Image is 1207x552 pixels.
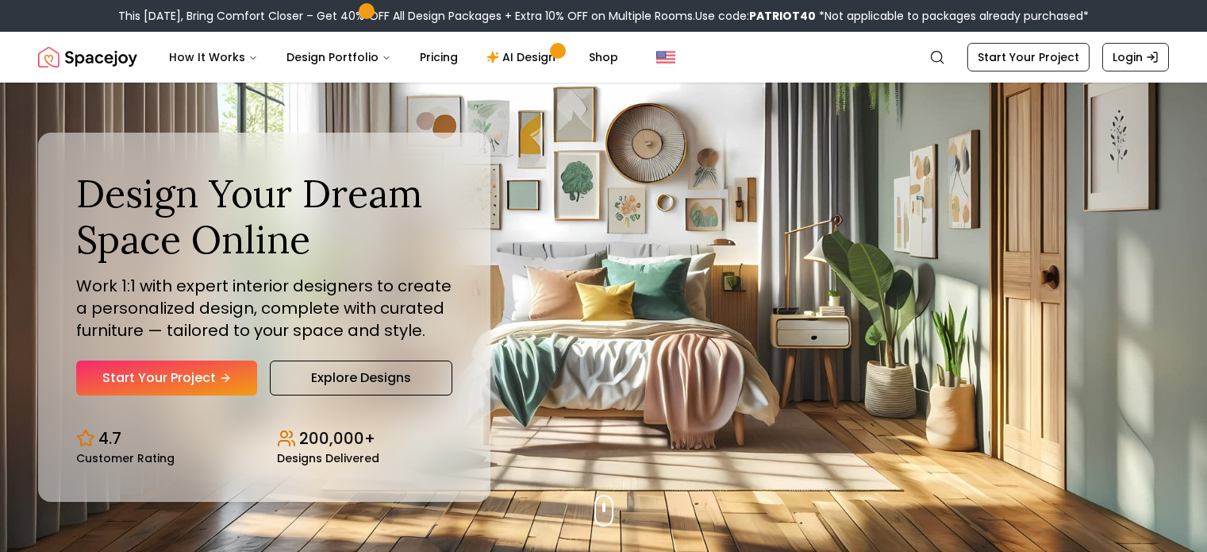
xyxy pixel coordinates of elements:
a: Start Your Project [76,361,257,396]
a: Explore Designs [270,361,452,396]
span: *Not applicable to packages already purchased* [816,8,1089,24]
small: Customer Rating [76,453,175,464]
div: This [DATE], Bring Comfort Closer – Get 40% OFF All Design Packages + Extra 10% OFF on Multiple R... [118,8,1089,24]
button: How It Works [156,41,271,73]
img: Spacejoy Logo [38,41,137,73]
a: Login [1102,43,1169,71]
a: Spacejoy [38,41,137,73]
p: Work 1:1 with expert interior designers to create a personalized design, complete with curated fu... [76,275,452,342]
img: United States [656,48,675,67]
a: AI Design [474,41,573,73]
small: Designs Delivered [277,453,379,464]
a: Pricing [407,41,471,73]
a: Start Your Project [967,43,1090,71]
button: Design Portfolio [274,41,404,73]
a: Shop [576,41,631,73]
p: 4.7 [98,427,121,450]
span: Use code: [695,8,816,24]
p: 200,000+ [299,427,375,450]
b: PATRIOT40 [749,8,816,24]
h1: Design Your Dream Space Online [76,171,452,262]
nav: Global [38,32,1169,83]
div: Design stats [76,415,452,464]
nav: Main [156,41,631,73]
